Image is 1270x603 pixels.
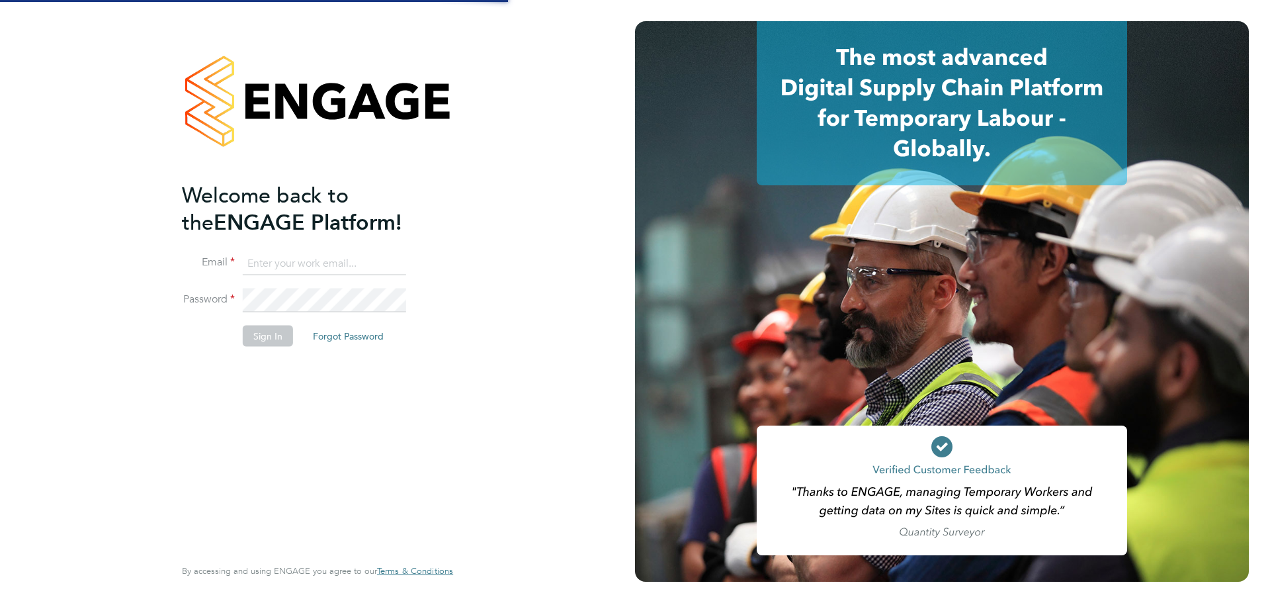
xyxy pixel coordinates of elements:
button: Sign In [243,326,293,347]
h2: ENGAGE Platform! [182,181,440,236]
span: Terms & Conditions [377,565,453,577]
input: Enter your work email... [243,252,406,275]
a: Terms & Conditions [377,566,453,577]
label: Password [182,293,235,306]
label: Email [182,255,235,269]
button: Forgot Password [302,326,394,347]
span: By accessing and using ENGAGE you agree to our [182,565,453,577]
span: Welcome back to the [182,182,349,235]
